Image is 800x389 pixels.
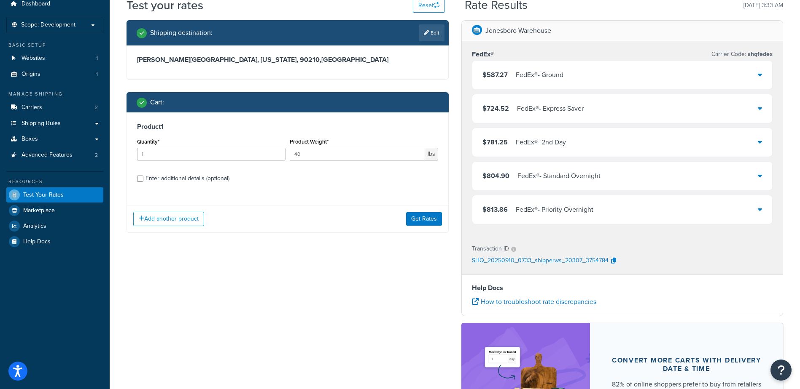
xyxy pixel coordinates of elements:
[770,360,792,381] button: Open Resource Center
[23,223,46,230] span: Analytics
[96,55,98,62] span: 1
[6,116,103,131] a: Shipping Rules
[485,25,551,37] p: Jonesboro Warehouse
[23,238,51,245] span: Help Docs
[472,255,609,267] p: SHQ_20250910_0733_shipperws_20307_3754784
[6,178,103,185] div: Resources
[23,207,55,214] span: Marketplace
[6,218,103,234] a: Analytics
[746,50,773,59] span: shqfedex
[6,67,103,82] a: Origins1
[482,171,509,181] span: $804.90
[137,176,143,182] input: Enter additional details (optional)
[150,99,164,106] h2: Cart :
[150,29,213,37] h2: Shipping destination :
[95,104,98,111] span: 2
[6,187,103,202] a: Test Your Rates
[22,152,73,159] span: Advanced Features
[482,70,508,80] span: $587.27
[137,148,286,160] input: 0.0
[22,120,61,127] span: Shipping Rules
[290,148,425,160] input: 0.00
[6,234,103,249] a: Help Docs
[482,104,509,113] span: $724.52
[290,139,329,145] label: Product Weight*
[21,21,75,29] span: Scope: Development
[145,173,229,184] div: Enter additional details (optional)
[516,136,566,148] div: FedEx® - 2nd Day
[22,0,50,8] span: Dashboard
[137,123,438,131] h3: Product 1
[6,91,103,98] div: Manage Shipping
[22,136,38,143] span: Boxes
[472,297,596,306] a: How to troubleshoot rate discrepancies
[425,148,438,160] span: lbs
[95,152,98,159] span: 2
[6,51,103,66] li: Websites
[517,170,601,182] div: FedEx® - Standard Overnight
[22,71,40,78] span: Origins
[472,283,773,293] h4: Help Docs
[6,100,103,115] li: Carriers
[472,243,509,255] p: Transaction ID
[711,48,773,60] p: Carrier Code:
[133,212,204,226] button: Add another product
[406,212,442,226] button: Get Rates
[6,100,103,115] a: Carriers2
[6,51,103,66] a: Websites1
[96,71,98,78] span: 1
[517,103,584,115] div: FedEx® - Express Saver
[419,24,444,41] a: Edit
[472,50,494,59] h3: FedEx®
[610,356,763,373] div: Convert more carts with delivery date & time
[6,67,103,82] li: Origins
[516,204,593,216] div: FedEx® - Priority Overnight
[516,69,563,81] div: FedEx® - Ground
[6,147,103,163] a: Advanced Features2
[6,131,103,147] a: Boxes
[6,203,103,218] a: Marketplace
[22,104,42,111] span: Carriers
[137,56,438,64] h3: [PERSON_NAME][GEOGRAPHIC_DATA], [US_STATE], 90210 , [GEOGRAPHIC_DATA]
[137,139,159,145] label: Quantity*
[482,137,508,147] span: $781.25
[23,192,64,199] span: Test Your Rates
[482,205,508,214] span: $813.86
[6,147,103,163] li: Advanced Features
[22,55,45,62] span: Websites
[6,42,103,49] div: Basic Setup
